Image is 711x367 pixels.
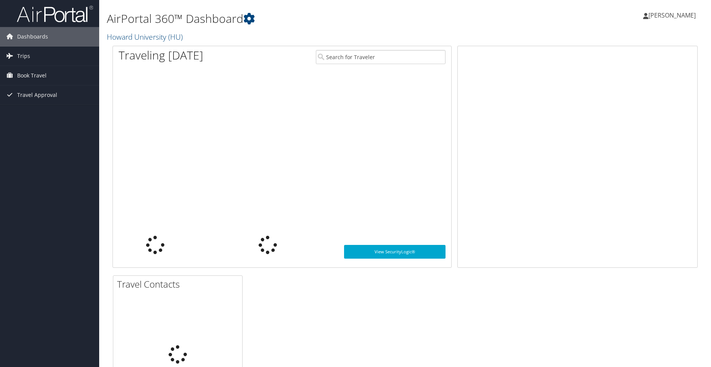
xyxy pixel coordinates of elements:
[17,47,30,66] span: Trips
[119,47,203,63] h1: Traveling [DATE]
[648,11,696,19] span: [PERSON_NAME]
[643,4,703,27] a: [PERSON_NAME]
[17,27,48,46] span: Dashboards
[107,32,185,42] a: Howard University (HU)
[17,66,47,85] span: Book Travel
[117,278,242,291] h2: Travel Contacts
[344,245,446,259] a: View SecurityLogic®
[17,85,57,105] span: Travel Approval
[107,11,505,27] h1: AirPortal 360™ Dashboard
[316,50,445,64] input: Search for Traveler
[17,5,93,23] img: airportal-logo.png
